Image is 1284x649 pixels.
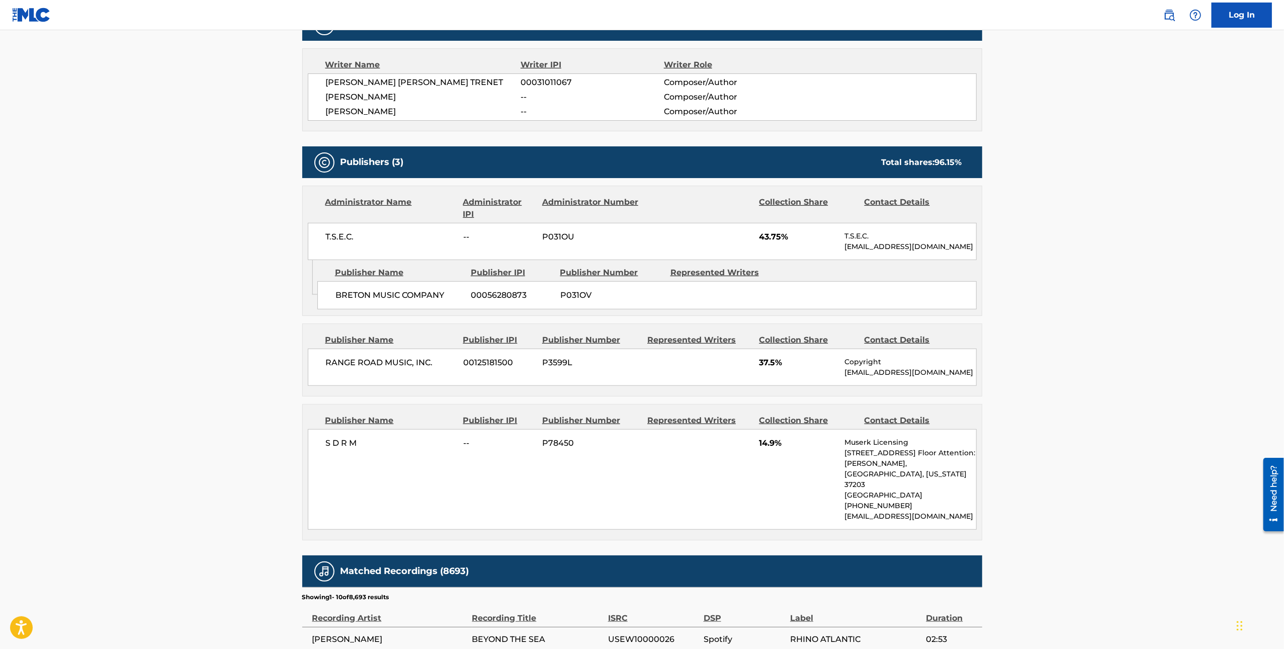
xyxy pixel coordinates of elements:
[312,633,467,645] span: [PERSON_NAME]
[463,196,535,220] div: Administrator IPI
[521,76,663,89] span: 00031011067
[759,437,837,449] span: 14.9%
[647,334,751,346] div: Represented Writers
[521,59,664,71] div: Writer IPI
[521,106,663,118] span: --
[670,267,773,279] div: Represented Writers
[326,91,521,103] span: [PERSON_NAME]
[463,334,535,346] div: Publisher IPI
[542,196,640,220] div: Administrator Number
[608,602,699,624] div: ISRC
[664,106,794,118] span: Composer/Author
[335,289,464,301] span: BRETON MUSIC COMPANY
[926,633,977,645] span: 02:53
[463,357,535,369] span: 00125181500
[844,231,976,241] p: T.S.E.C.
[542,334,640,346] div: Publisher Number
[471,267,553,279] div: Publisher IPI
[664,91,794,103] span: Composer/Author
[463,231,535,243] span: --
[882,156,962,169] div: Total shares:
[844,437,976,448] p: Muserk Licensing
[312,602,467,624] div: Recording Artist
[1237,611,1243,641] div: Drag
[325,59,521,71] div: Writer Name
[844,511,976,522] p: [EMAIL_ADDRESS][DOMAIN_NAME]
[1212,3,1272,28] a: Log In
[790,602,921,624] div: Label
[759,334,857,346] div: Collection Share
[326,231,456,243] span: T.S.E.C.
[844,448,976,469] p: [STREET_ADDRESS] Floor Attention: [PERSON_NAME],
[463,415,535,427] div: Publisher IPI
[865,196,962,220] div: Contact Details
[472,633,603,645] span: BEYOND THE SEA
[759,196,857,220] div: Collection Share
[318,565,330,578] img: Matched Recordings
[759,415,857,427] div: Collection Share
[542,415,640,427] div: Publisher Number
[12,8,51,22] img: MLC Logo
[325,415,456,427] div: Publisher Name
[472,602,603,624] div: Recording Title
[647,415,751,427] div: Represented Writers
[865,415,962,427] div: Contact Details
[560,267,663,279] div: Publisher Number
[759,357,837,369] span: 37.5%
[1189,9,1202,21] img: help
[608,633,699,645] span: USEW10000026
[844,367,976,378] p: [EMAIL_ADDRESS][DOMAIN_NAME]
[560,289,663,301] span: P031OV
[1234,601,1284,649] iframe: Chat Widget
[325,196,456,220] div: Administrator Name
[326,76,521,89] span: [PERSON_NAME] [PERSON_NAME] TRENET
[542,357,640,369] span: P3599L
[790,633,921,645] span: RHINO ATLANTIC
[664,76,794,89] span: Composer/Author
[865,334,962,346] div: Contact Details
[844,357,976,367] p: Copyright
[1163,9,1175,21] img: search
[1185,5,1206,25] div: Help
[463,437,535,449] span: --
[704,602,785,624] div: DSP
[340,156,404,168] h5: Publishers (3)
[844,501,976,511] p: [PHONE_NUMBER]
[935,157,962,167] span: 96.15 %
[542,231,640,243] span: P031OU
[926,602,977,624] div: Duration
[664,59,794,71] div: Writer Role
[325,334,456,346] div: Publisher Name
[326,106,521,118] span: [PERSON_NAME]
[340,565,469,577] h5: Matched Recordings (8693)
[844,469,976,490] p: [GEOGRAPHIC_DATA], [US_STATE] 37203
[318,156,330,169] img: Publishers
[844,490,976,501] p: [GEOGRAPHIC_DATA]
[844,241,976,252] p: [EMAIL_ADDRESS][DOMAIN_NAME]
[326,357,456,369] span: RANGE ROAD MUSIC, INC.
[471,289,553,301] span: 00056280873
[521,91,663,103] span: --
[335,267,463,279] div: Publisher Name
[759,231,837,243] span: 43.75%
[1159,5,1179,25] a: Public Search
[302,593,389,602] p: Showing 1 - 10 of 8,693 results
[1256,454,1284,535] iframe: Resource Center
[704,633,785,645] span: Spotify
[542,437,640,449] span: P78450
[326,437,456,449] span: S D R M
